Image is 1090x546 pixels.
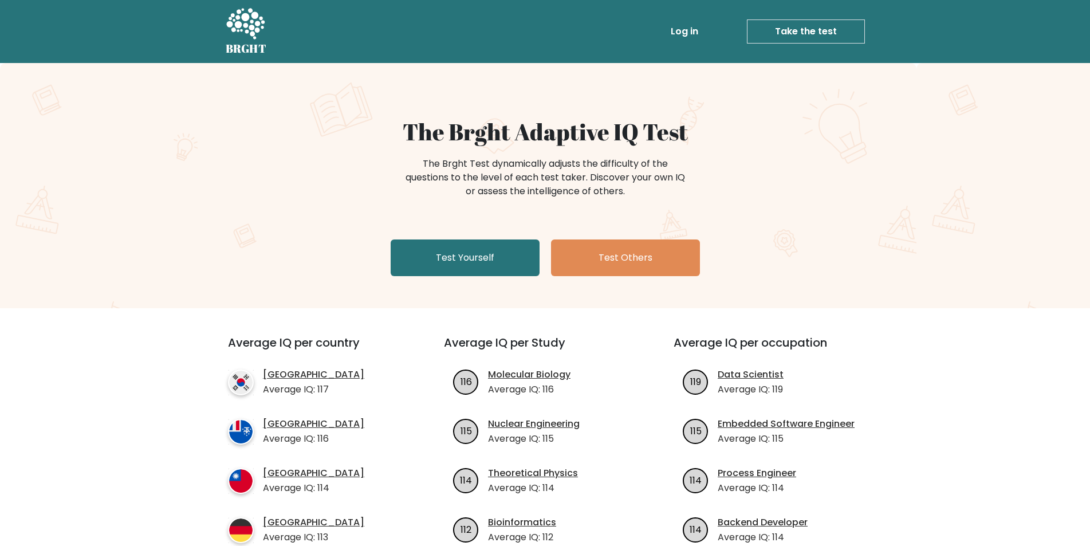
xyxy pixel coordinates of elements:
[690,523,702,536] text: 114
[228,370,254,395] img: country
[444,336,646,363] h3: Average IQ per Study
[263,531,364,544] p: Average IQ: 113
[718,531,808,544] p: Average IQ: 114
[460,473,472,486] text: 114
[718,383,784,396] p: Average IQ: 119
[551,239,700,276] a: Test Others
[226,5,267,58] a: BRGHT
[263,466,364,480] a: [GEOGRAPHIC_DATA]
[263,368,364,382] a: [GEOGRAPHIC_DATA]
[461,523,471,536] text: 112
[488,516,556,529] a: Bioinformatics
[718,516,808,529] a: Backend Developer
[690,473,702,486] text: 114
[228,336,403,363] h3: Average IQ per country
[488,368,570,382] a: Molecular Biology
[718,466,796,480] a: Process Engineer
[488,417,580,431] a: Nuclear Engineering
[226,42,267,56] h5: BRGHT
[266,118,825,146] h1: The Brght Adaptive IQ Test
[666,20,703,43] a: Log in
[718,481,796,495] p: Average IQ: 114
[402,157,688,198] div: The Brght Test dynamically adjusts the difficulty of the questions to the level of each test take...
[263,432,364,446] p: Average IQ: 116
[228,419,254,445] img: country
[718,417,855,431] a: Embedded Software Engineer
[488,531,556,544] p: Average IQ: 112
[263,481,364,495] p: Average IQ: 114
[718,368,784,382] a: Data Scientist
[263,383,364,396] p: Average IQ: 117
[391,239,540,276] a: Test Yourself
[690,424,702,437] text: 115
[488,432,580,446] p: Average IQ: 115
[488,383,570,396] p: Average IQ: 116
[228,517,254,543] img: country
[718,432,855,446] p: Average IQ: 115
[263,417,364,431] a: [GEOGRAPHIC_DATA]
[461,424,472,437] text: 115
[461,375,472,388] text: 116
[690,375,701,388] text: 119
[228,468,254,494] img: country
[263,516,364,529] a: [GEOGRAPHIC_DATA]
[747,19,865,44] a: Take the test
[488,481,578,495] p: Average IQ: 114
[488,466,578,480] a: Theoretical Physics
[674,336,876,363] h3: Average IQ per occupation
